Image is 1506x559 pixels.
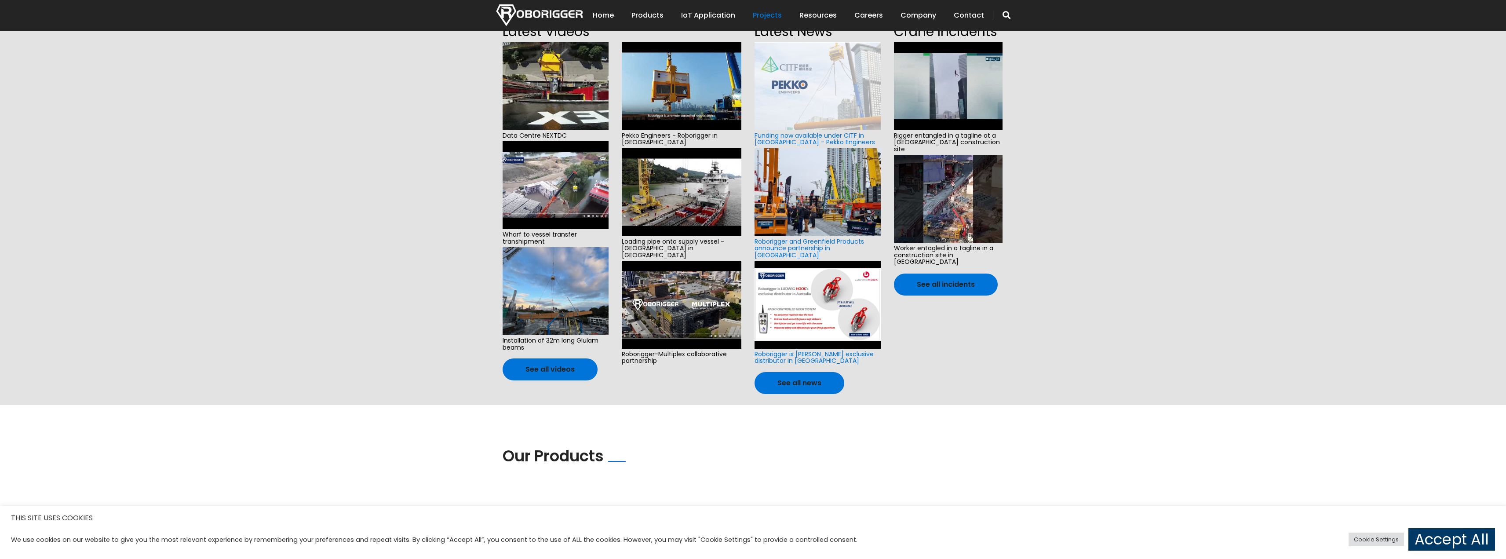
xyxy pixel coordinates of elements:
[894,42,1003,130] img: hqdefault.jpg
[755,350,874,365] a: Roborigger is [PERSON_NAME] exclusive distributor in [GEOGRAPHIC_DATA]
[753,2,782,29] a: Projects
[503,335,609,353] span: Installation of 32m long Glulam beams
[894,243,1003,267] span: Worker entagled in a tagline in a construction site in [GEOGRAPHIC_DATA]
[503,229,609,247] span: Wharf to vessel transfer transhipment
[854,2,883,29] a: Careers
[503,130,609,141] span: Data Centre NEXTDC
[622,261,742,349] img: hqdefault.jpg
[503,447,604,465] h2: Our Products
[503,141,609,229] img: hqdefault.jpg
[496,4,583,26] img: Nortech
[894,130,1003,155] span: Rigger entangled in a tagline at a [GEOGRAPHIC_DATA] construction site
[622,349,742,367] span: Roborigger-Multiplex collaborative partnership
[1408,528,1495,551] a: Accept All
[1349,533,1404,546] a: Cookie Settings
[799,2,837,29] a: Resources
[593,2,614,29] a: Home
[11,512,1495,524] h5: THIS SITE USES COOKIES
[894,21,1003,42] h2: Crane Incidents
[622,130,742,148] span: Pekko Engineers - Roborigger in [GEOGRAPHIC_DATA]
[755,237,864,259] a: Roborigger and Greenfield Products announce partnership in [GEOGRAPHIC_DATA]
[894,274,998,296] a: See all incidents
[631,2,664,29] a: Products
[503,21,609,42] h2: Latest Videos
[11,536,1050,544] div: We use cookies on our website to give you the most relevant experience by remembering your prefer...
[503,247,609,335] img: e6f0d910-cd76-44a6-a92d-b5ff0f84c0aa-2.jpg
[622,148,742,236] img: hqdefault.jpg
[894,155,1003,243] img: hqdefault.jpg
[681,2,735,29] a: IoT Application
[755,131,875,146] a: Funding now available under CITF in [GEOGRAPHIC_DATA] - Pekko Engineers
[622,236,742,261] span: Loading pipe onto supply vessel - [GEOGRAPHIC_DATA] in [GEOGRAPHIC_DATA]
[901,2,936,29] a: Company
[755,372,844,394] a: See all news
[622,42,742,130] img: hqdefault.jpg
[503,358,598,380] a: See all videos
[954,2,984,29] a: Contact
[755,21,880,42] h2: Latest News
[503,42,609,130] img: hqdefault.jpg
